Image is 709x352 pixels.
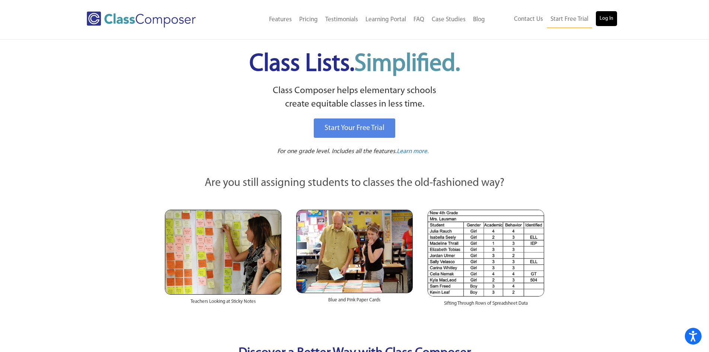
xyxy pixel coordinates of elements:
[165,295,281,313] div: Teachers Looking at Sticky Notes
[428,210,544,296] img: Spreadsheets
[296,12,322,28] a: Pricing
[325,124,384,132] span: Start Your Free Trial
[87,12,196,28] img: Class Composer
[428,296,544,314] div: Sifting Through Rows of Spreadsheet Data
[354,52,460,76] span: Simplified.
[469,12,489,28] a: Blog
[428,12,469,28] a: Case Studies
[249,52,460,76] span: Class Lists.
[265,12,296,28] a: Features
[489,11,617,28] nav: Header Menu
[397,148,429,155] span: Learn more.
[510,11,547,28] a: Contact Us
[296,210,413,293] img: Blue and Pink Paper Cards
[322,12,362,28] a: Testimonials
[547,11,592,28] a: Start Free Trial
[296,293,413,311] div: Blue and Pink Paper Cards
[277,148,397,155] span: For one grade level. Includes all the features.
[165,175,544,191] p: Are you still assigning students to classes the old-fashioned way?
[397,147,429,156] a: Learn more.
[596,11,617,26] a: Log In
[314,118,395,138] a: Start Your Free Trial
[164,84,546,111] p: Class Composer helps elementary schools create equitable classes in less time.
[165,210,281,295] img: Teachers Looking at Sticky Notes
[226,12,489,28] nav: Header Menu
[410,12,428,28] a: FAQ
[362,12,410,28] a: Learning Portal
